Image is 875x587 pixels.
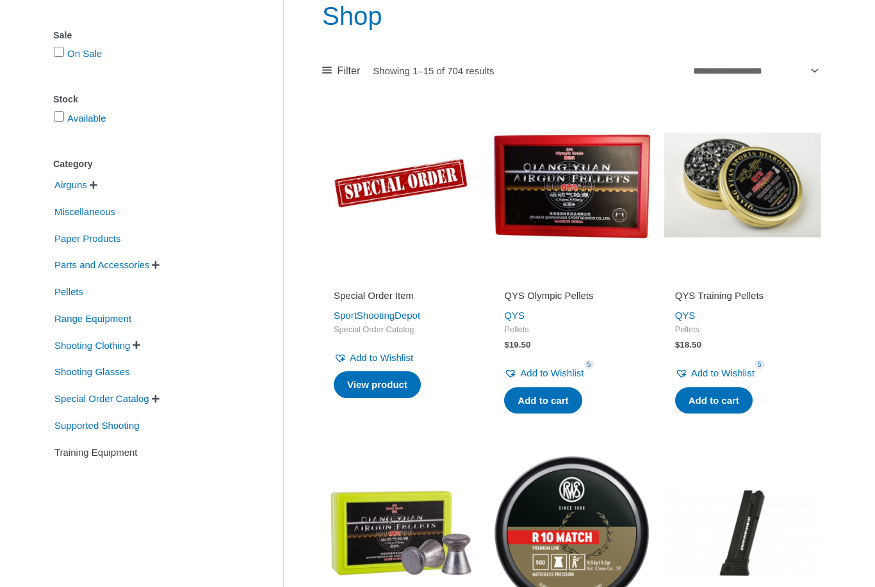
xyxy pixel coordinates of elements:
[53,362,131,383] span: Shooting Glasses
[755,360,765,370] span: 5
[53,339,131,350] a: Shooting Clothing
[675,290,810,303] h2: QYS Training Pellets
[493,107,650,264] img: QYS Olympic Pellets
[691,368,755,379] span: Add to Wishlist
[520,368,584,379] span: Add to Wishlist
[675,341,701,350] bdi: 18.50
[334,325,468,336] span: Special Order Catalog
[675,365,755,383] a: Add to Wishlist
[675,310,696,321] a: QYS
[53,175,88,197] span: Airguns
[53,335,131,357] span: Shooting Clothing
[675,388,753,415] a: Add to cart: “QYS Training Pellets”
[53,442,139,464] span: Training Equipment
[133,341,140,350] span: 
[53,309,133,330] span: Range Equipment
[504,388,582,415] a: Add to cart: “QYS Olympic Pellets”
[53,232,122,243] a: Paper Products
[53,282,85,303] span: Pellets
[53,255,151,277] span: Parts and Accessories
[322,107,480,264] img: Special Order Item
[504,341,509,350] span: $
[53,91,245,109] div: Stock
[334,350,413,367] a: Add to Wishlist
[688,60,821,83] select: Shop order
[504,290,639,307] a: QYS Olympic Pellets
[675,325,810,336] span: Pellets
[334,372,421,399] a: Read more about “Special Order Item”
[504,325,639,336] span: Pellets
[504,272,639,287] iframe: Customer reviews powered by Trustpilot
[664,107,821,264] img: QYS Training Pellets
[53,179,88,190] a: Airguns
[584,360,594,370] span: 5
[334,290,468,303] h2: Special Order Item
[67,113,106,124] a: Available
[675,290,810,307] a: QYS Training Pellets
[67,49,102,60] a: On Sale
[152,261,159,270] span: 
[53,446,139,457] a: Training Equipment
[53,286,85,297] a: Pellets
[334,272,468,287] iframe: Customer reviews powered by Trustpilot
[53,415,141,437] span: Supported Shooting
[90,181,97,190] span: 
[54,112,64,122] input: Available
[350,353,413,364] span: Add to Wishlist
[53,229,122,250] span: Paper Products
[53,366,131,377] a: Shooting Glasses
[54,47,64,58] input: On Sale
[53,420,141,431] a: Supported Shooting
[334,290,468,307] a: Special Order Item
[53,156,245,174] div: Category
[334,310,420,321] a: SportShootingDepot
[504,310,525,321] a: QYS
[53,27,245,45] div: Sale
[53,202,117,223] span: Miscellaneous
[53,389,151,410] span: Special Order Catalog
[53,259,151,270] a: Parts and Accessories
[338,62,361,81] span: Filter
[322,62,360,81] a: Filter
[53,206,117,217] a: Miscellaneous
[53,393,151,404] a: Special Order Catalog
[373,67,494,76] p: Showing 1–15 of 704 results
[152,395,159,404] span: 
[504,290,639,303] h2: QYS Olympic Pellets
[504,365,584,383] a: Add to Wishlist
[675,341,680,350] span: $
[504,341,530,350] bdi: 19.50
[53,313,133,324] a: Range Equipment
[675,272,810,287] iframe: Customer reviews powered by Trustpilot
